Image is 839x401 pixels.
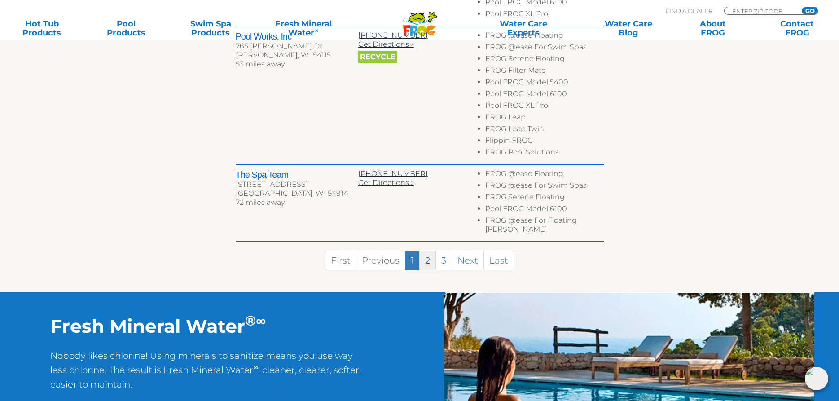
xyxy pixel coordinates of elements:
[236,31,358,42] h2: Pool Works, Inc
[485,181,603,193] li: FROG @ease For Swim Spas
[485,9,603,21] li: Pool FROG XL Pro
[485,54,603,66] li: FROG Serene Floating
[595,19,661,37] a: Water CareBlog
[485,66,603,78] li: FROG Filter Mate
[50,315,369,337] h2: Fresh Mineral Water
[485,113,603,124] li: FROG Leap
[485,89,603,101] li: Pool FROG Model 6100
[485,193,603,204] li: FROG Serene Floating
[805,367,828,390] img: openIcon
[236,169,358,180] h2: The Spa Team
[356,251,405,270] a: Previous
[405,251,420,270] a: 1
[485,101,603,113] li: Pool FROG XL Pro
[483,251,514,270] a: Last
[245,312,256,329] sup: ®
[358,169,428,178] a: [PHONE_NUMBER]
[358,51,397,63] span: Recycle
[93,19,159,37] a: PoolProducts
[731,7,792,15] input: Zip Code Form
[485,216,603,237] li: FROG @ease For Floating [PERSON_NAME]
[452,251,484,270] a: Next
[325,251,356,270] a: First
[485,78,603,89] li: Pool FROG Model 5400
[802,7,818,14] input: GO
[236,198,285,207] span: 72 miles away
[358,40,414,48] a: Get Directions »
[358,31,428,40] a: [PHONE_NUMBER]
[680,19,746,37] a: AboutFROG
[9,19,75,37] a: Hot TubProducts
[485,43,603,54] li: FROG @ease For Swim Spas
[236,42,358,51] div: 765 [PERSON_NAME] Dr
[666,7,712,15] p: Find A Dealer
[236,51,358,60] div: [PERSON_NAME], WI 54115
[236,60,285,68] span: 53 miles away
[50,348,369,401] p: Nobody likes chlorine! Using minerals to sanitize means you use way less chlorine. The result is ...
[485,148,603,159] li: FROG Pool Solutions
[485,124,603,136] li: FROG Leap Twin
[764,19,830,37] a: ContactFROG
[236,180,358,189] div: [STREET_ADDRESS]
[435,251,452,270] a: 3
[419,251,436,270] a: 2
[256,312,266,329] sup: ∞
[485,204,603,216] li: Pool FROG Model 6100
[485,31,603,43] li: FROG @ease Floating
[485,136,603,148] li: Flippin FROG
[236,189,358,198] div: [GEOGRAPHIC_DATA], WI 54914
[178,19,243,37] a: Swim SpaProducts
[253,363,258,371] sup: ∞
[485,169,603,181] li: FROG @ease Floating
[358,178,414,187] a: Get Directions »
